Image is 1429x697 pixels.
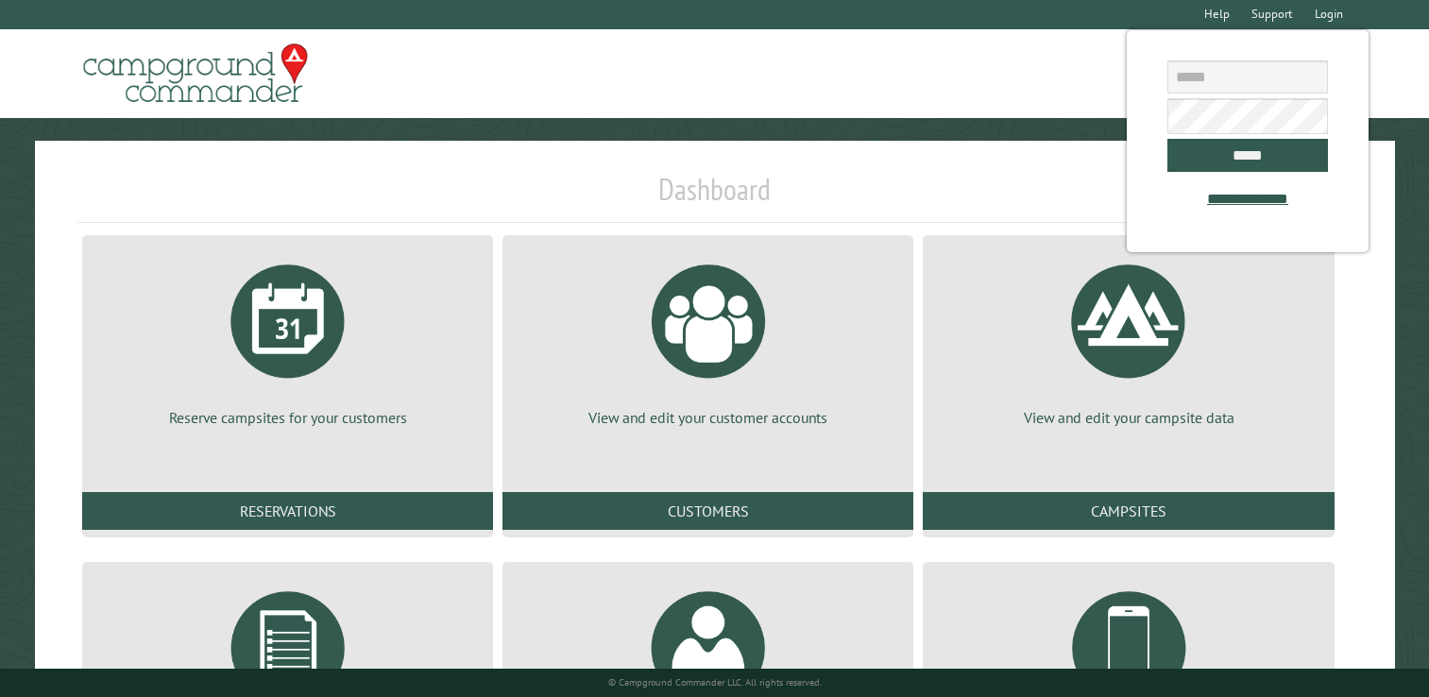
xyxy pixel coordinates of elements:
[945,407,1311,428] p: View and edit your campsite data
[77,37,314,110] img: Campground Commander
[608,676,822,688] small: © Campground Commander LLC. All rights reserved.
[502,492,913,530] a: Customers
[945,250,1311,428] a: View and edit your campsite data
[525,407,891,428] p: View and edit your customer accounts
[77,171,1352,223] h1: Dashboard
[923,492,1334,530] a: Campsites
[82,492,493,530] a: Reservations
[105,407,470,428] p: Reserve campsites for your customers
[525,250,891,428] a: View and edit your customer accounts
[105,250,470,428] a: Reserve campsites for your customers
